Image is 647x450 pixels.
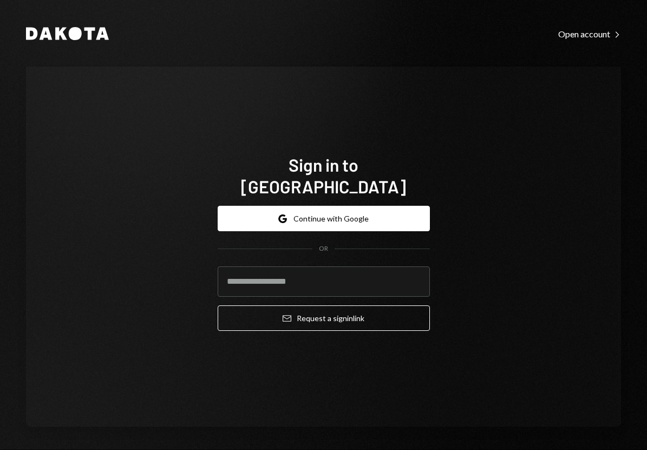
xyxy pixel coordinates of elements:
div: OR [319,244,328,253]
h1: Sign in to [GEOGRAPHIC_DATA] [218,154,430,197]
button: Request a signinlink [218,305,430,331]
button: Continue with Google [218,206,430,231]
div: Open account [558,29,621,40]
a: Open account [558,28,621,40]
